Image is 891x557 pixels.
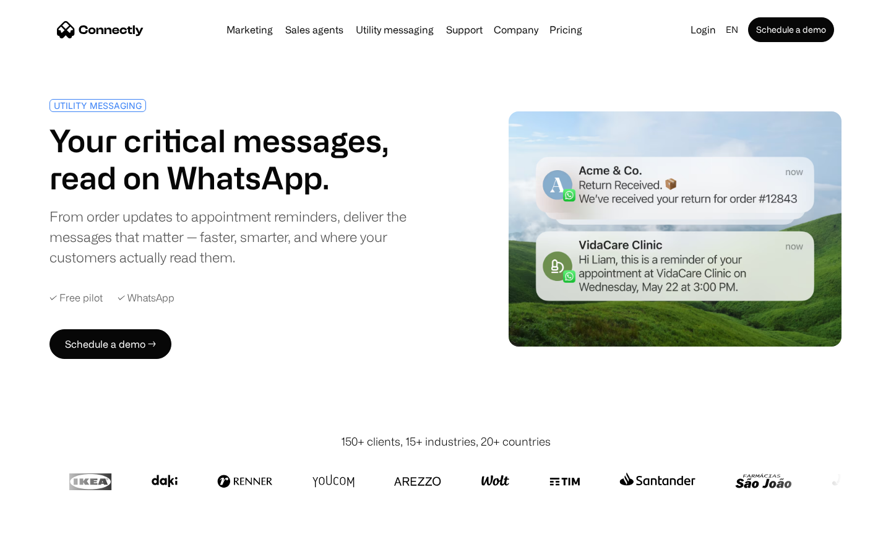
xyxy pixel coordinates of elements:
div: en [726,21,738,38]
a: Schedule a demo → [49,329,171,359]
div: ✓ Free pilot [49,292,103,304]
div: ✓ WhatsApp [118,292,174,304]
div: From order updates to appointment reminders, deliver the messages that matter — faster, smarter, ... [49,206,441,267]
aside: Language selected: English [12,534,74,553]
a: Marketing [222,25,278,35]
a: Support [441,25,488,35]
div: Company [494,21,538,38]
a: Utility messaging [351,25,439,35]
a: Schedule a demo [748,17,834,42]
a: Sales agents [280,25,348,35]
div: 150+ clients, 15+ industries, 20+ countries [341,433,551,450]
a: Login [686,21,721,38]
div: UTILITY MESSAGING [54,101,142,110]
h1: Your critical messages, read on WhatsApp. [49,122,441,196]
ul: Language list [25,535,74,553]
a: Pricing [544,25,587,35]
